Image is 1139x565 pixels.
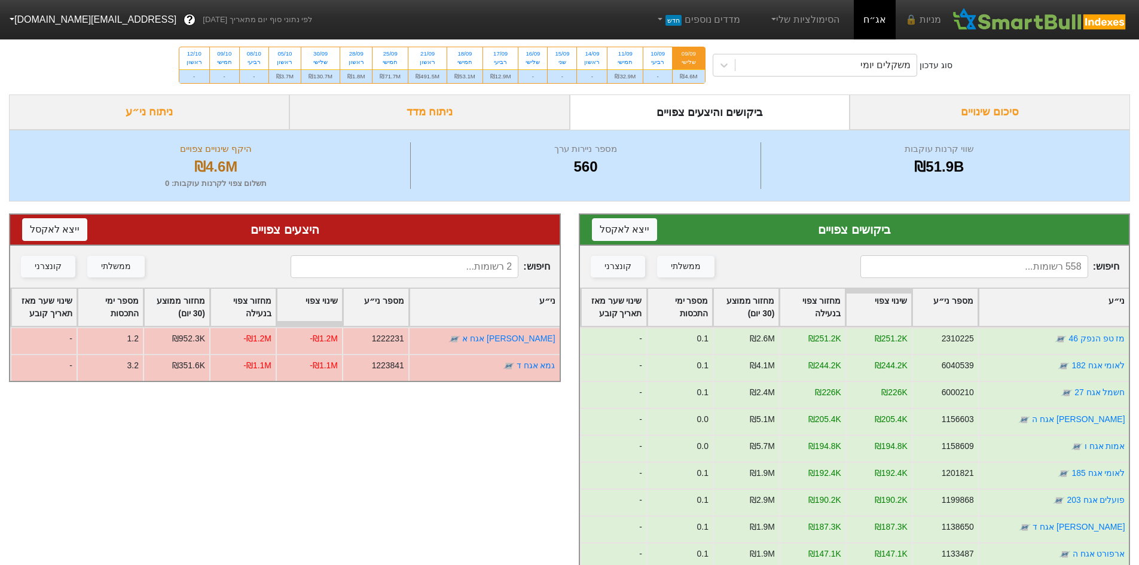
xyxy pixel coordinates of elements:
div: ₪2.6M [749,332,774,345]
div: - [580,488,646,515]
div: 1.2 [127,332,139,345]
div: 0.0 [697,440,708,453]
button: ייצא לאקסל [22,218,87,241]
div: 1201821 [941,467,973,480]
div: -₪1.1M [243,359,271,372]
div: שלישי [680,58,697,66]
div: היקף שינויים צפויים [25,142,407,156]
div: ₪32.9M [607,69,643,83]
div: חמישי [454,58,475,66]
input: 558 רשומות... [860,255,1088,278]
div: ₪5.1M [749,413,774,426]
div: היצעים צפויים [22,221,548,239]
div: Toggle SortBy [277,289,342,326]
div: - [518,69,547,83]
div: 14/09 [584,50,600,58]
div: - [240,69,268,83]
div: Toggle SortBy [581,289,646,326]
div: Toggle SortBy [979,289,1129,326]
button: קונצרני [591,256,645,277]
div: - [580,381,646,408]
div: ₪194.8K [808,440,841,453]
div: ממשלתי [671,260,701,273]
img: tase link [1055,333,1067,345]
div: ₪190.2K [874,494,907,506]
div: חמישי [380,58,401,66]
div: 1133487 [941,548,973,560]
img: tase link [1053,494,1065,506]
div: - [580,327,646,354]
div: Toggle SortBy [713,289,778,326]
div: 0.1 [697,332,708,345]
div: Toggle SortBy [410,289,560,326]
div: 30/09 [309,50,332,58]
a: מז טפ הנפק 46 [1068,334,1125,343]
div: ראשון [347,58,365,66]
div: תשלום צפוי לקרנות עוקבות : 0 [25,178,407,190]
div: 0.1 [697,521,708,533]
div: שווי קרנות עוקבות [764,142,1114,156]
div: ניתוח מדד [289,94,570,130]
div: ₪147.1K [874,548,907,560]
a: [PERSON_NAME] אגח א [462,334,555,343]
div: 0.1 [697,494,708,506]
div: רביעי [651,58,665,66]
div: - [10,327,77,354]
a: ארפורט אגח ה [1072,549,1125,558]
div: חמישי [217,58,232,66]
button: ממשלתי [87,256,145,277]
div: שני [555,58,569,66]
div: - [577,69,607,83]
div: Toggle SortBy [78,289,143,326]
div: - [580,408,646,435]
div: רביעי [490,58,511,66]
div: ₪2.9M [749,494,774,506]
a: מדדים נוספיםחדש [650,8,745,32]
div: 1223841 [372,359,404,372]
span: ? [187,12,193,28]
div: Toggle SortBy [11,289,77,326]
div: Toggle SortBy [144,289,209,326]
div: - [643,69,672,83]
div: ₪205.4K [808,413,841,426]
a: גמא אגח ד [517,361,555,370]
button: ייצא לאקסל [592,218,657,241]
div: 0.1 [697,467,708,480]
div: 09/09 [680,50,697,58]
img: tase link [1019,521,1031,533]
div: ₪1.9M [749,548,774,560]
a: הסימולציות שלי [764,8,844,32]
div: ₪1.9M [749,467,774,480]
div: Toggle SortBy [210,289,276,326]
div: ₪187.3K [874,521,907,533]
a: אמות אגח ו [1084,441,1125,451]
div: ₪205.4K [874,413,907,426]
div: - [580,354,646,381]
div: 21/09 [416,50,439,58]
div: - [580,462,646,488]
div: 28/09 [347,50,365,58]
img: tase link [1058,360,1070,372]
div: ₪192.4K [808,467,841,480]
div: - [10,354,77,381]
img: tase link [1061,387,1073,399]
div: ₪1.8M [340,69,372,83]
div: Toggle SortBy [343,289,408,326]
div: ₪491.5M [408,69,447,83]
div: ₪192.4K [874,467,907,480]
div: ₪226K [881,386,907,399]
div: 2310225 [941,332,973,345]
div: - [179,69,209,83]
div: ₪51.9B [764,156,1114,178]
div: 1156603 [941,413,973,426]
img: tase link [1058,548,1070,560]
div: ₪130.7M [301,69,340,83]
div: 09/10 [217,50,232,58]
div: ₪187.3K [808,521,841,533]
span: חדש [665,15,682,26]
div: סיכום שינויים [850,94,1130,130]
div: קונצרני [604,260,631,273]
div: קונצרני [35,260,62,273]
div: - [580,435,646,462]
div: סוג עדכון [920,59,952,72]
